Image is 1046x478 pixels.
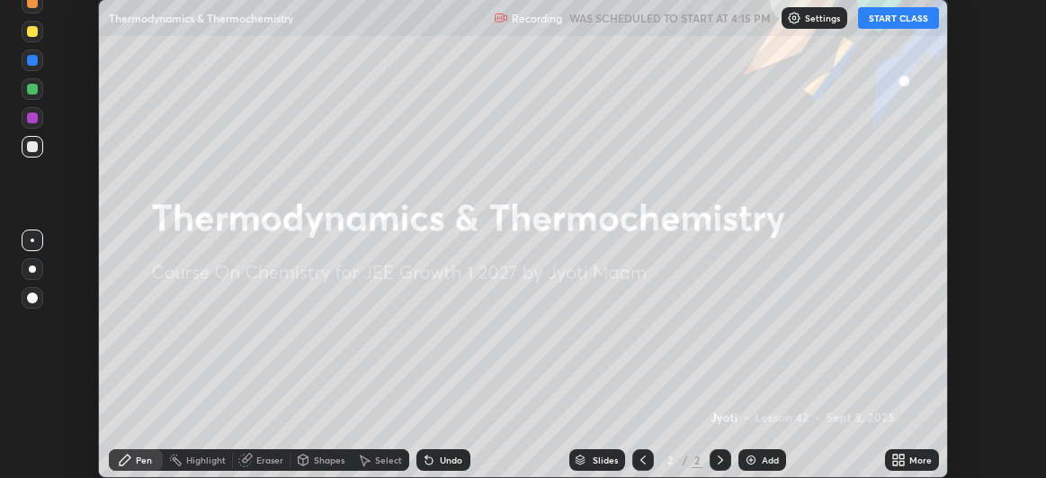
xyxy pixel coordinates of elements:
[762,455,779,464] div: Add
[787,11,801,25] img: class-settings-icons
[512,12,562,25] p: Recording
[109,11,293,25] p: Thermodynamics & Thermochemistry
[569,10,771,26] h5: WAS SCHEDULED TO START AT 4:15 PM
[683,455,688,465] div: /
[314,455,344,464] div: Shapes
[375,455,402,464] div: Select
[692,452,702,468] div: 2
[858,7,939,29] button: START CLASS
[136,455,152,464] div: Pen
[661,455,679,465] div: 2
[440,455,462,464] div: Undo
[909,455,932,464] div: More
[494,11,508,25] img: recording.375f2c34.svg
[744,453,758,467] img: add-slide-button
[186,455,226,464] div: Highlight
[593,455,618,464] div: Slides
[805,14,840,23] p: Settings
[256,455,283,464] div: Eraser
